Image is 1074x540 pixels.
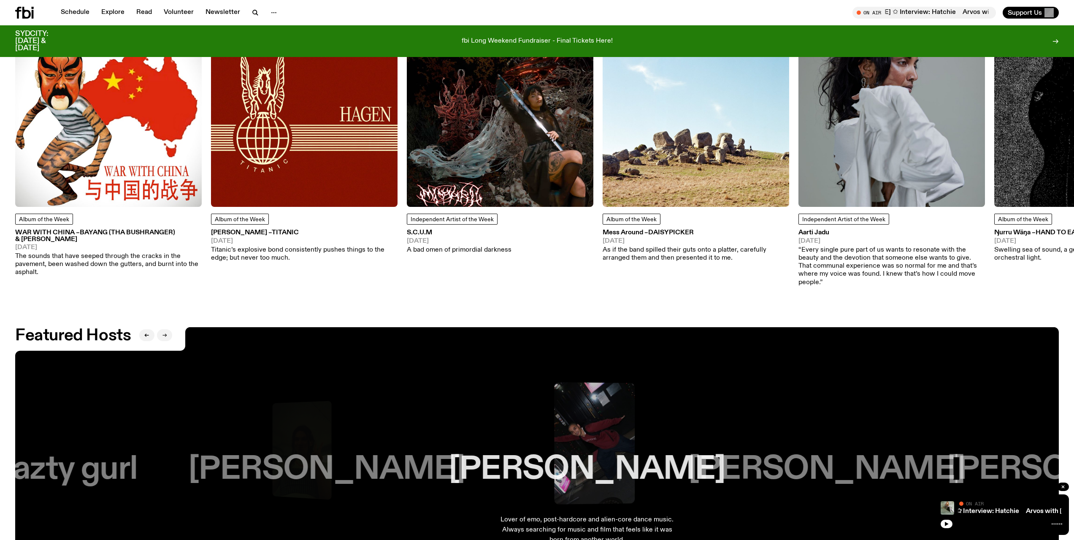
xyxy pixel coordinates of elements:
[15,230,202,277] a: WAR WITH CHINA –BAYANG (tha Bushranger) & [PERSON_NAME][DATE]The sounds that have seeped through ...
[802,217,885,223] span: Independent Artist of the Week
[96,7,130,19] a: Explore
[994,214,1052,225] a: Album of the Week
[798,246,985,287] p: “Every single pure part of us wants to resonate with the beauty and the devotion that someone els...
[798,230,985,236] h3: Aarti Jadu
[15,328,131,343] h2: Featured Hosts
[407,246,511,254] p: A bad omen of primordial darkness
[648,229,694,236] span: Daisypicker
[1008,9,1042,16] span: Support Us
[603,214,660,225] a: Album of the Week
[215,217,265,223] span: Album of the Week
[689,453,965,486] h3: [PERSON_NAME]
[865,508,1019,515] a: Arvos with [PERSON_NAME] ✩ Interview: Hatchie
[15,214,73,225] a: Album of the Week
[798,214,889,225] a: Independent Artist of the Week
[852,7,996,19] button: On AirArvos with [PERSON_NAME] ✩ Interview: HatchieArvos with [PERSON_NAME] ✩ Interview: Hatchie
[272,229,299,236] span: Titanic
[211,230,398,236] h3: [PERSON_NAME] –
[131,7,157,19] a: Read
[15,30,69,52] h3: SYDCITY: [DATE] & [DATE]
[211,238,398,244] span: [DATE]
[449,453,725,486] h3: [PERSON_NAME]
[200,7,245,19] a: Newsletter
[407,214,498,225] a: Independent Artist of the Week
[603,230,789,236] h3: Mess Around –
[966,501,984,506] span: On Air
[15,230,202,242] h3: WAR WITH CHINA –
[411,217,494,223] span: Independent Artist of the Week
[462,38,613,45] p: fbi Long Weekend Fundraiser - Final Tickets Here!
[603,230,789,262] a: Mess Around –Daisypicker[DATE]As if the band spilled their guts onto a platter, carefully arrange...
[211,246,398,262] p: Titanic’s explosive bond consistently pushes things to the edge; but never too much.
[407,238,511,244] span: [DATE]
[798,230,985,286] a: Aarti Jadu[DATE]“Every single pure part of us wants to resonate with the beauty and the devotion ...
[211,214,269,225] a: Album of the Week
[56,7,95,19] a: Schedule
[15,252,202,277] p: The sounds that have seeped through the cracks in the pavement, been washed down the gutters, and...
[606,217,657,223] span: Album of the Week
[941,501,954,515] img: Girl with long hair is sitting back on the ground comfortably
[407,230,511,254] a: S.C.U.M[DATE]A bad omen of primordial darkness
[998,217,1048,223] span: Album of the Week
[211,230,398,262] a: [PERSON_NAME] –Titanic[DATE]Titanic’s explosive bond consistently pushes things to the edge; but ...
[603,246,789,262] p: As if the band spilled their guts onto a platter, carefully arranged them and then presented it t...
[159,7,199,19] a: Volunteer
[603,238,789,244] span: [DATE]
[15,229,175,242] span: BAYANG (tha Bushranger) & [PERSON_NAME]
[1003,7,1059,19] button: Support Us
[407,230,511,236] h3: S.C.U.M
[15,244,202,251] span: [DATE]
[798,238,985,244] span: [DATE]
[19,217,69,223] span: Album of the Week
[188,453,465,486] h3: [PERSON_NAME]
